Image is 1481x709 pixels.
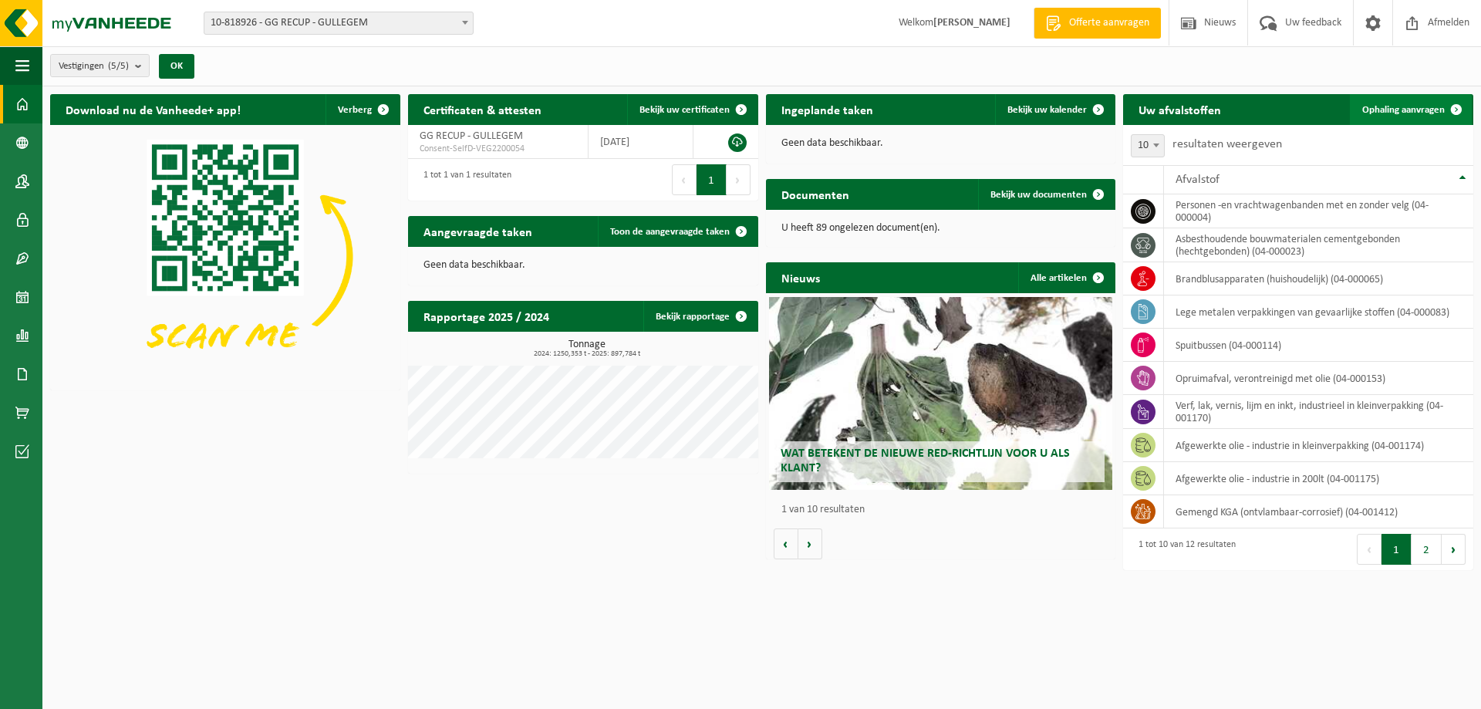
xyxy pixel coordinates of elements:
[1350,94,1472,125] a: Ophaling aanvragen
[1164,329,1473,362] td: spuitbussen (04-000114)
[639,105,730,115] span: Bekijk uw certificaten
[781,447,1070,474] span: Wat betekent de nieuwe RED-richtlijn voor u als klant?
[1412,534,1442,565] button: 2
[1164,429,1473,462] td: afgewerkte olie - industrie in kleinverpakking (04-001174)
[326,94,399,125] button: Verberg
[1131,532,1236,566] div: 1 tot 10 van 12 resultaten
[697,164,727,195] button: 1
[1164,295,1473,329] td: lege metalen verpakkingen van gevaarlijke stoffen (04-000083)
[1132,135,1164,157] span: 10
[50,125,400,387] img: Download de VHEPlus App
[416,339,758,358] h3: Tonnage
[420,143,576,155] span: Consent-SelfD-VEG2200054
[798,528,822,559] button: Volgende
[769,297,1112,490] a: Wat betekent de nieuwe RED-richtlijn voor u als klant?
[774,528,798,559] button: Vorige
[766,94,889,124] h2: Ingeplande taken
[1176,174,1220,186] span: Afvalstof
[204,12,473,34] span: 10-818926 - GG RECUP - GULLEGEM
[1357,534,1381,565] button: Previous
[1131,134,1165,157] span: 10
[1381,534,1412,565] button: 1
[408,216,548,246] h2: Aangevraagde taken
[1164,262,1473,295] td: brandblusapparaten (huishoudelijk) (04-000065)
[610,227,730,237] span: Toon de aangevraagde taken
[1442,534,1466,565] button: Next
[420,130,523,142] span: GG RECUP - GULLEGEM
[416,350,758,358] span: 2024: 1250,353 t - 2025: 897,784 t
[1172,138,1282,150] label: resultaten weergeven
[672,164,697,195] button: Previous
[423,260,743,271] p: Geen data beschikbaar.
[1164,395,1473,429] td: verf, lak, vernis, lijm en inkt, industrieel in kleinverpakking (04-001170)
[933,17,1010,29] strong: [PERSON_NAME]
[1164,194,1473,228] td: personen -en vrachtwagenbanden met en zonder velg (04-000004)
[159,54,194,79] button: OK
[1362,105,1445,115] span: Ophaling aanvragen
[1034,8,1161,39] a: Offerte aanvragen
[766,262,835,292] h2: Nieuws
[1018,262,1114,293] a: Alle artikelen
[727,164,751,195] button: Next
[1123,94,1236,124] h2: Uw afvalstoffen
[766,179,865,209] h2: Documenten
[589,125,693,159] td: [DATE]
[1164,228,1473,262] td: asbesthoudende bouwmaterialen cementgebonden (hechtgebonden) (04-000023)
[408,94,557,124] h2: Certificaten & attesten
[781,505,1108,515] p: 1 van 10 resultaten
[108,61,129,71] count: (5/5)
[781,138,1101,149] p: Geen data beschikbaar.
[204,12,474,35] span: 10-818926 - GG RECUP - GULLEGEM
[643,301,757,332] a: Bekijk rapportage
[978,179,1114,210] a: Bekijk uw documenten
[1164,462,1473,495] td: afgewerkte olie - industrie in 200lt (04-001175)
[1065,15,1153,31] span: Offerte aanvragen
[1164,495,1473,528] td: gemengd KGA (ontvlambaar-corrosief) (04-001412)
[408,301,565,331] h2: Rapportage 2025 / 2024
[995,94,1114,125] a: Bekijk uw kalender
[627,94,757,125] a: Bekijk uw certificaten
[990,190,1087,200] span: Bekijk uw documenten
[59,55,129,78] span: Vestigingen
[338,105,372,115] span: Verberg
[598,216,757,247] a: Toon de aangevraagde taken
[1007,105,1087,115] span: Bekijk uw kalender
[781,223,1101,234] p: U heeft 89 ongelezen document(en).
[50,94,256,124] h2: Download nu de Vanheede+ app!
[1164,362,1473,395] td: opruimafval, verontreinigd met olie (04-000153)
[416,163,511,197] div: 1 tot 1 van 1 resultaten
[50,54,150,77] button: Vestigingen(5/5)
